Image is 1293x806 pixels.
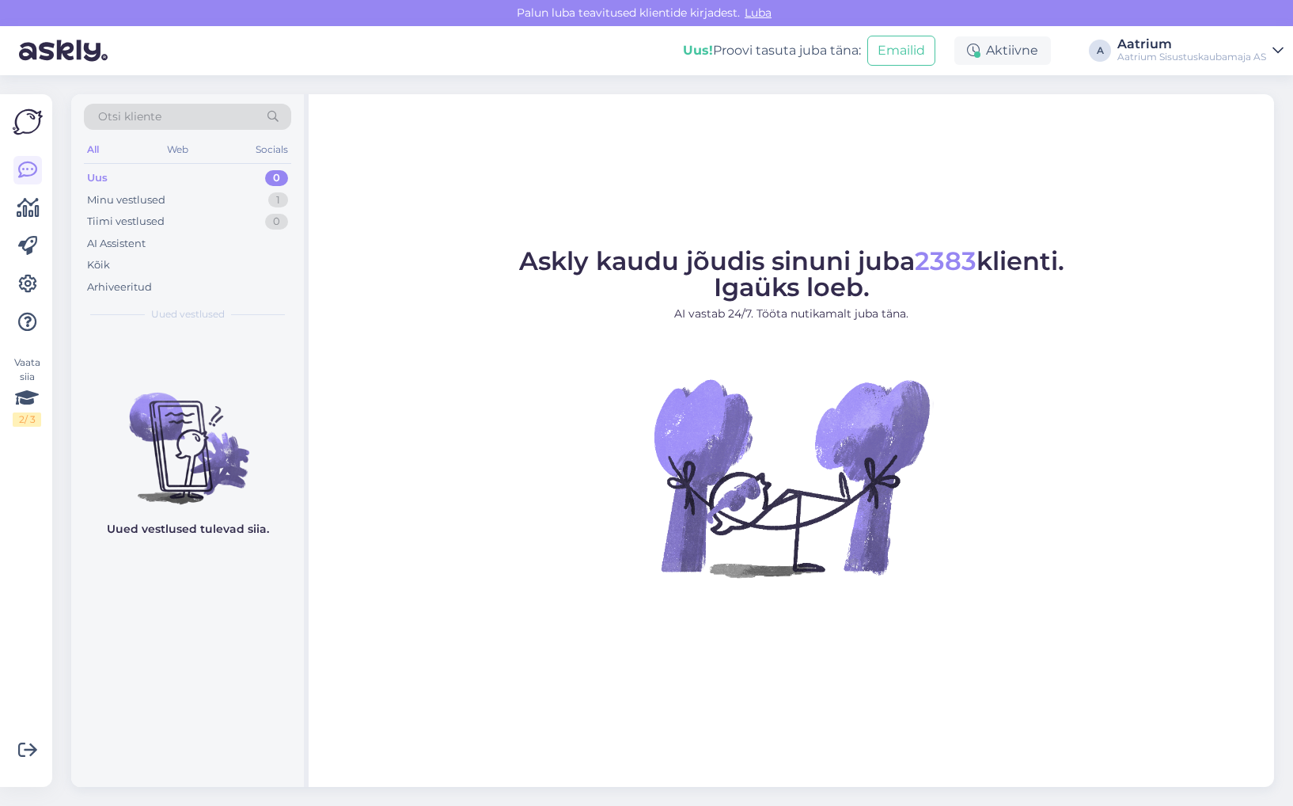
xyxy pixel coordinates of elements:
div: Socials [252,139,291,160]
div: 2 / 3 [13,413,41,427]
b: Uus! [683,43,713,58]
div: Vaata siia [13,355,41,427]
button: Emailid [867,36,935,66]
span: 2383 [915,245,976,276]
div: 0 [265,170,288,186]
span: Uued vestlused [151,307,225,321]
div: Web [164,139,191,160]
div: Aatrium Sisustuskaubamaja AS [1117,51,1266,63]
img: No chats [71,364,304,507]
span: Otsi kliente [98,108,161,125]
p: Uued vestlused tulevad siia. [107,521,269,538]
div: Aatrium [1117,38,1266,51]
span: Luba [740,6,776,20]
div: Kõik [87,257,110,273]
img: Askly Logo [13,107,43,137]
div: 1 [268,192,288,208]
a: AatriumAatrium Sisustuskaubamaja AS [1117,38,1284,63]
div: All [84,139,102,160]
div: Aktiivne [954,36,1051,65]
div: Minu vestlused [87,192,165,208]
p: AI vastab 24/7. Tööta nutikamalt juba täna. [519,306,1064,322]
div: Uus [87,170,108,186]
div: AI Assistent [87,236,146,252]
img: No Chat active [649,335,934,620]
div: Proovi tasuta juba täna: [683,41,861,60]
div: A [1089,40,1111,62]
span: Askly kaudu jõudis sinuni juba klienti. Igaüks loeb. [519,245,1064,302]
div: 0 [265,214,288,230]
div: Tiimi vestlused [87,214,165,230]
div: Arhiveeritud [87,279,152,295]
